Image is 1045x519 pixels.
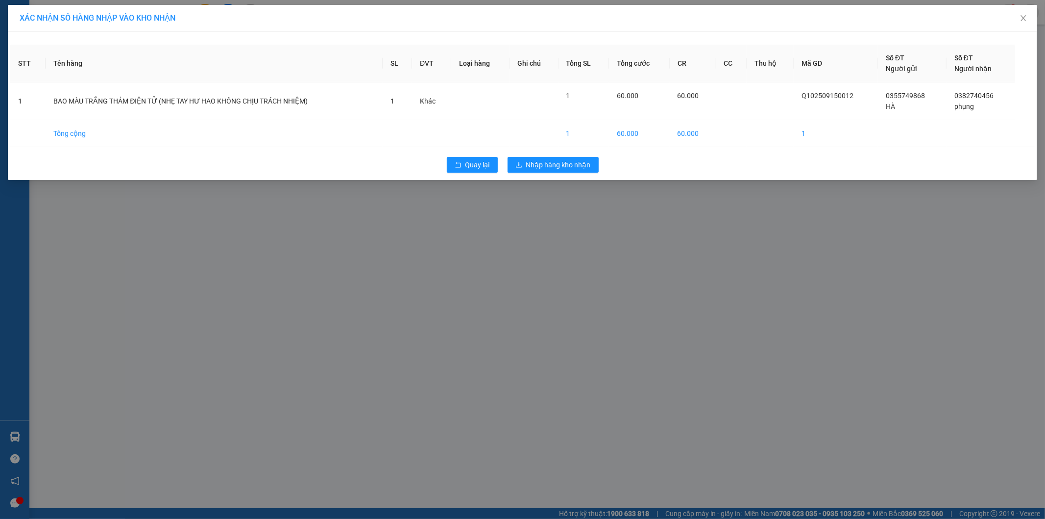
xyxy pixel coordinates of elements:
span: 0355749868 [886,92,925,100]
td: 60.000 [609,120,670,147]
td: 1 [794,120,878,147]
td: Tổng cộng [46,120,383,147]
td: 1 [10,82,46,120]
th: ĐVT [412,45,451,82]
span: 1 [566,92,570,100]
div: Quận 10 [86,8,147,32]
span: 0382740456 [954,92,994,100]
span: 60.000 [678,92,699,100]
span: phụng [954,103,974,110]
button: rollbackQuay lại [447,157,498,173]
span: XÁC NHẬN SỐ HÀNG NHẬP VÀO KHO NHẬN [20,13,175,23]
th: SL [383,45,412,82]
span: Quay lại [465,159,490,170]
th: CR [670,45,716,82]
th: Tổng SL [559,45,609,82]
div: Trạm 3.5 TLài [8,8,79,32]
span: Người nhận [954,65,992,73]
span: rollback [455,161,462,169]
span: Số ĐT [886,54,904,62]
span: Nhận: [86,9,109,20]
td: 1 [559,120,609,147]
span: HÀ [886,103,895,110]
span: Q102509150012 [802,92,853,100]
span: Số ĐT [954,54,973,62]
span: download [515,161,522,169]
div: YÊN [86,32,147,44]
th: Tên hàng [46,45,383,82]
div: ng t bé ba [8,32,79,44]
th: Thu hộ [747,45,794,82]
th: Loại hàng [451,45,510,82]
th: Ghi chú [510,45,559,82]
td: Khác [412,82,451,120]
td: BAO MÀU TRẮNG THẢM ĐIỆN TỬ (NHẸ TAY HƯ HAO KHÔNG CHỊU TRÁCH NHIỆM) [46,82,383,120]
div: 083174009495 [8,57,79,69]
th: STT [10,45,46,82]
span: Người gửi [886,65,917,73]
span: close [1020,14,1027,22]
th: CC [716,45,747,82]
span: 1 [390,97,394,105]
span: Gửi: [8,9,24,20]
td: 60.000 [670,120,716,147]
button: downloadNhập hàng kho nhận [508,157,599,173]
span: 60.000 [617,92,638,100]
button: Close [1010,5,1037,32]
span: Nhập hàng kho nhận [526,159,591,170]
th: Tổng cước [609,45,670,82]
th: Mã GD [794,45,878,82]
